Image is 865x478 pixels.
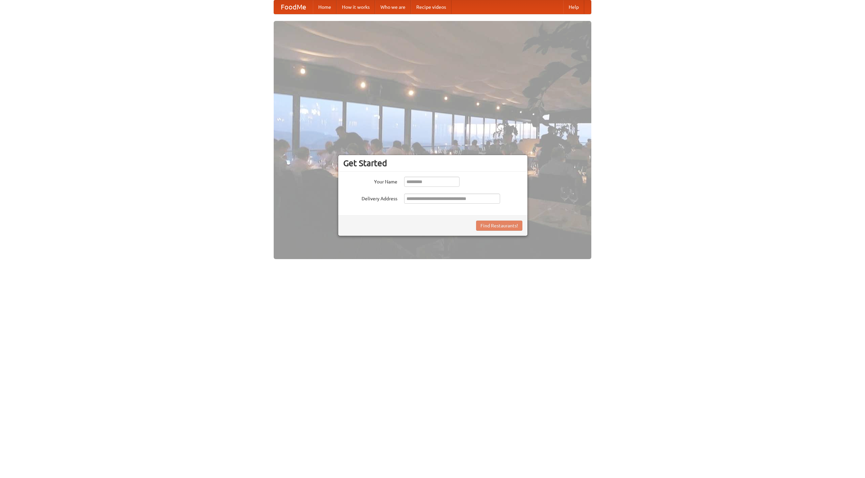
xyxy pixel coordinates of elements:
a: Who we are [375,0,411,14]
a: How it works [337,0,375,14]
a: Home [313,0,337,14]
label: Your Name [343,177,397,185]
a: Help [563,0,584,14]
label: Delivery Address [343,194,397,202]
button: Find Restaurants! [476,221,522,231]
h3: Get Started [343,158,522,168]
a: Recipe videos [411,0,451,14]
a: FoodMe [274,0,313,14]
